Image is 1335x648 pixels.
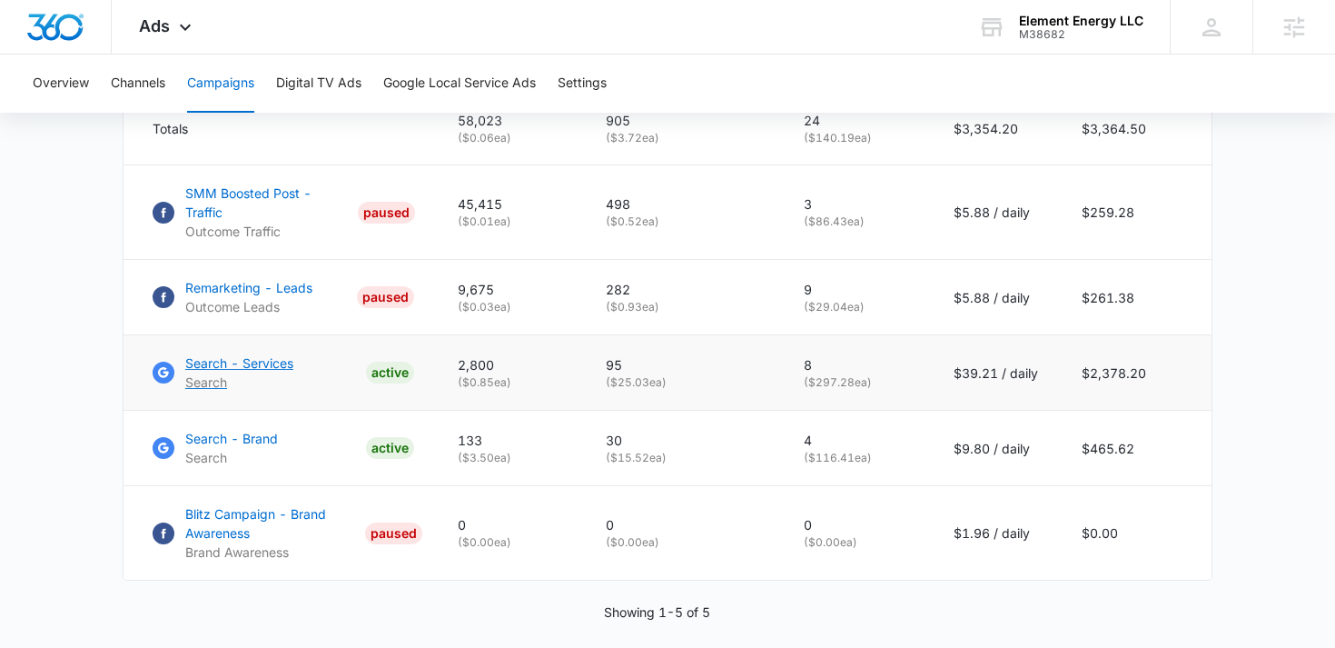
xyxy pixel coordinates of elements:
img: Google Ads [153,437,174,459]
div: PAUSED [358,202,415,224]
p: ( $0.01 ea) [458,214,562,230]
div: ACTIVE [366,437,414,459]
p: 24 [804,111,910,130]
p: ( $0.03 ea) [458,299,562,315]
p: $5.88 / daily [954,203,1038,222]
div: PAUSED [357,286,414,308]
button: Channels [111,55,165,113]
p: ( $0.85 ea) [458,374,562,391]
div: PAUSED [365,523,422,544]
td: $465.62 [1060,411,1211,486]
button: Settings [558,55,607,113]
button: Overview [33,55,89,113]
div: ACTIVE [366,362,414,384]
p: 58,023 [458,111,562,130]
p: $9.80 / daily [954,439,1038,458]
p: ( $29.04 ea) [804,299,910,315]
p: 133 [458,431,562,450]
p: ( $0.00 ea) [804,534,910,551]
a: Google AdsSearch - BrandSearchACTIVE [153,429,414,467]
td: $259.28 [1060,165,1211,260]
p: ( $0.06 ea) [458,130,562,146]
p: Remarketing - Leads [185,278,312,297]
p: 8 [804,355,910,374]
div: account id [1019,28,1143,41]
td: $2,378.20 [1060,335,1211,411]
span: Ads [139,16,170,35]
img: Facebook [153,202,174,224]
p: 0 [606,515,760,534]
p: ( $140.19 ea) [804,130,910,146]
p: 3 [804,194,910,214]
p: Brand Awareness [185,543,358,562]
img: Facebook [153,523,174,544]
td: $261.38 [1060,260,1211,335]
p: ( $297.28 ea) [804,374,910,391]
a: Google AdsSearch - ServicesSearchACTIVE [153,354,414,392]
p: Blitz Campaign - Brand Awareness [185,504,358,543]
button: Campaigns [187,55,254,113]
td: $0.00 [1060,486,1211,581]
p: $3,354.20 [954,119,1038,138]
p: Showing 1-5 of 5 [604,603,710,622]
p: 2,800 [458,355,562,374]
a: FacebookBlitz Campaign - Brand AwarenessBrand AwarenessPAUSED [153,504,414,562]
p: 4 [804,431,910,450]
p: 0 [458,515,562,534]
p: Search - Services [185,354,293,373]
img: Facebook [153,286,174,308]
button: Google Local Service Ads [383,55,536,113]
p: ( $86.43 ea) [804,214,910,230]
p: 45,415 [458,194,562,214]
p: 0 [804,515,910,534]
p: ( $25.03 ea) [606,374,760,391]
p: $1.96 / daily [954,523,1038,543]
p: Search [185,373,293,392]
p: Outcome Leads [185,297,312,316]
a: FacebookSMM Boosted Post - TrafficOutcome TrafficPAUSED [153,184,414,241]
p: $39.21 / daily [954,364,1038,383]
p: ( $0.93 ea) [606,299,760,315]
p: ( $3.50 ea) [458,450,562,466]
div: Totals [153,119,414,138]
p: 498 [606,194,760,214]
p: ( $116.41 ea) [804,450,910,466]
p: Outcome Traffic [185,222,351,241]
img: Google Ads [153,362,174,384]
p: ( $15.52 ea) [606,450,760,466]
p: Search [185,448,278,467]
p: ( $3.72 ea) [606,130,760,146]
p: ( $0.52 ea) [606,214,760,230]
div: account name [1019,14,1143,28]
p: 95 [606,355,760,374]
p: 282 [606,280,760,299]
p: ( $0.00 ea) [606,534,760,551]
p: 905 [606,111,760,130]
p: 30 [606,431,760,450]
p: 9 [804,280,910,299]
a: FacebookRemarketing - LeadsOutcome LeadsPAUSED [153,278,414,316]
p: $5.88 / daily [954,288,1038,307]
p: Search - Brand [185,429,278,448]
p: ( $0.00 ea) [458,534,562,551]
p: SMM Boosted Post - Traffic [185,184,351,222]
button: Digital TV Ads [276,55,361,113]
td: $3,364.50 [1060,93,1211,165]
p: 9,675 [458,280,562,299]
